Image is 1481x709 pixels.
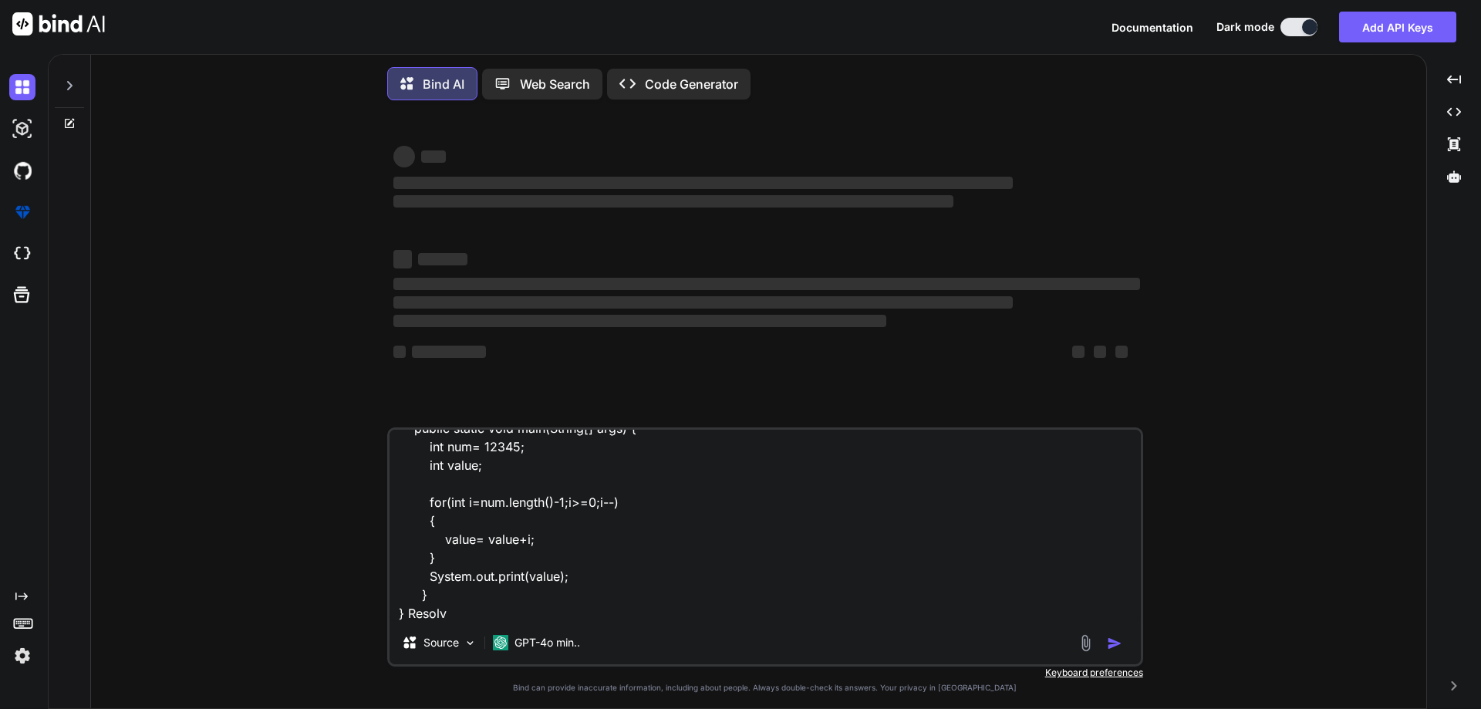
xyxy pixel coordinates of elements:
span: Dark mode [1216,19,1274,35]
p: Bind AI [423,75,464,93]
textarea: import java.util.*; class Main { public static void main(String[] args) { int num= 12345; int val... [390,430,1141,621]
img: premium [9,199,35,225]
img: attachment [1077,634,1095,652]
p: Source [423,635,459,650]
span: ‌ [393,346,406,358]
span: ‌ [393,250,412,268]
span: ‌ [393,278,1140,290]
span: ‌ [412,346,486,358]
span: ‌ [421,150,446,163]
span: ‌ [393,195,953,208]
span: ‌ [393,315,886,327]
span: ‌ [1072,346,1085,358]
span: Documentation [1112,21,1193,34]
img: darkChat [9,74,35,100]
button: Documentation [1112,19,1193,35]
span: ‌ [1115,346,1128,358]
img: GPT-4o mini [493,635,508,650]
img: cloudideIcon [9,241,35,267]
span: ‌ [1094,346,1106,358]
span: ‌ [393,296,1013,309]
button: Add API Keys [1339,12,1456,42]
img: settings [9,643,35,669]
p: GPT-4o min.. [514,635,580,650]
span: ‌ [393,177,1013,189]
img: icon [1107,636,1122,651]
span: ‌ [418,253,467,265]
p: Keyboard preferences [387,667,1143,679]
img: Pick Models [464,636,477,650]
img: darkAi-studio [9,116,35,142]
span: ‌ [393,146,415,167]
img: githubDark [9,157,35,184]
p: Web Search [520,75,590,93]
img: Bind AI [12,12,105,35]
p: Bind can provide inaccurate information, including about people. Always double-check its answers.... [387,682,1143,694]
p: Code Generator [645,75,738,93]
